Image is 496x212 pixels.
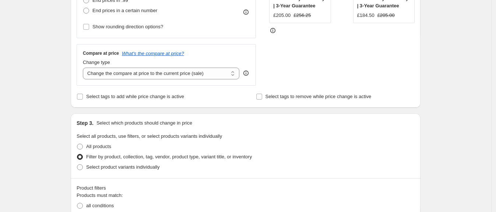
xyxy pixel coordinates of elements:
[83,50,119,56] h3: Compare at price
[242,69,250,77] div: help
[357,12,374,19] div: £184.50
[86,164,159,170] span: Select product variants individually
[96,119,192,127] p: Select which products should change in price
[122,51,184,56] button: What's the compare at price?
[377,12,395,19] strike: £205.00
[86,154,252,159] span: Filter by product, collection, tag, vendor, product type, variant title, or inventory
[92,8,157,13] span: End prices in a certain number
[86,203,114,208] span: all conditions
[77,184,415,192] div: Product filters
[86,94,184,99] span: Select tags to add while price change is active
[293,12,311,19] strike: £256.25
[86,144,111,149] span: All products
[273,12,291,19] div: £205.00
[77,133,222,139] span: Select all products, use filters, or select products variants individually
[77,193,123,198] span: Products must match:
[83,60,110,65] span: Change type
[92,24,163,29] span: Show rounding direction options?
[77,119,94,127] h2: Step 3.
[265,94,372,99] span: Select tags to remove while price change is active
